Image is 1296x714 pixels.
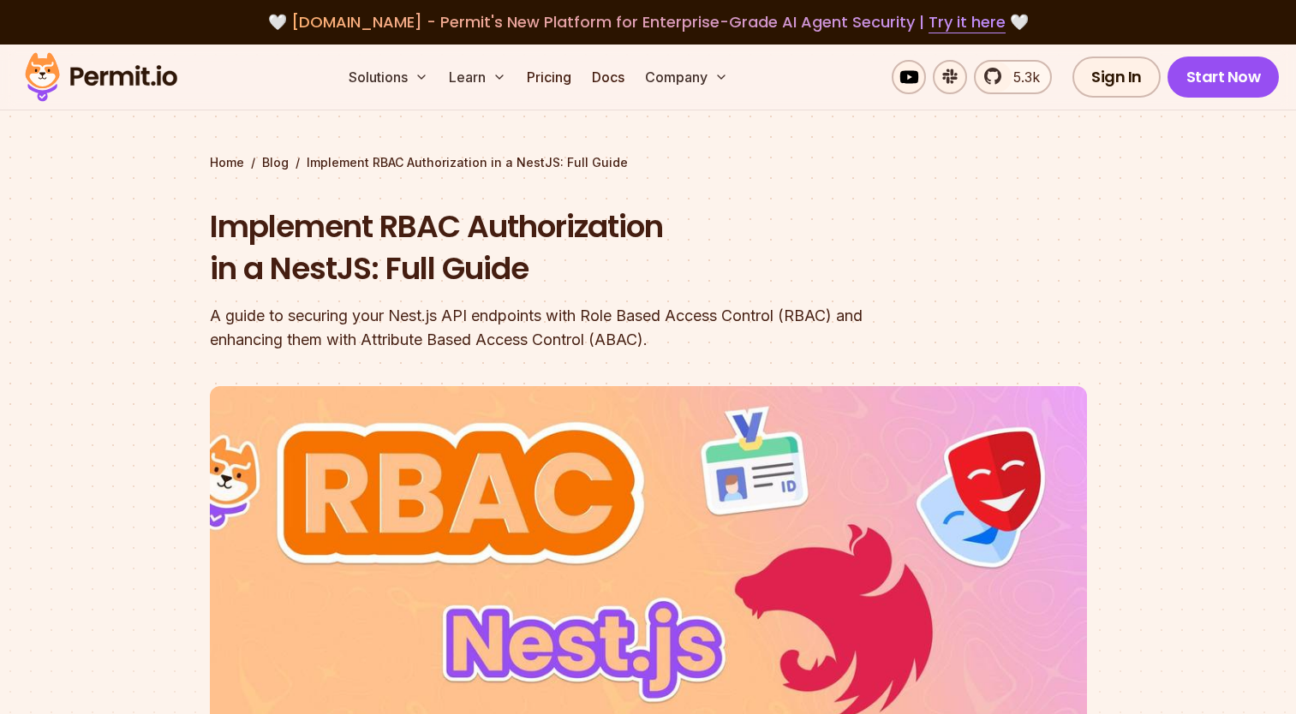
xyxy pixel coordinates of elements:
[210,154,1087,171] div: / /
[17,48,185,106] img: Permit logo
[974,60,1052,94] a: 5.3k
[342,60,435,94] button: Solutions
[929,11,1006,33] a: Try it here
[1072,57,1161,98] a: Sign In
[520,60,578,94] a: Pricing
[291,11,1006,33] span: [DOMAIN_NAME] - Permit's New Platform for Enterprise-Grade AI Agent Security |
[585,60,631,94] a: Docs
[442,60,513,94] button: Learn
[210,154,244,171] a: Home
[1168,57,1280,98] a: Start Now
[262,154,289,171] a: Blog
[210,205,868,290] h1: Implement RBAC Authorization in a NestJS: Full Guide
[210,304,868,352] div: A guide to securing your Nest.js API endpoints with Role Based Access Control (RBAC) and enhancin...
[1003,67,1040,87] span: 5.3k
[41,10,1255,34] div: 🤍 🤍
[638,60,735,94] button: Company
